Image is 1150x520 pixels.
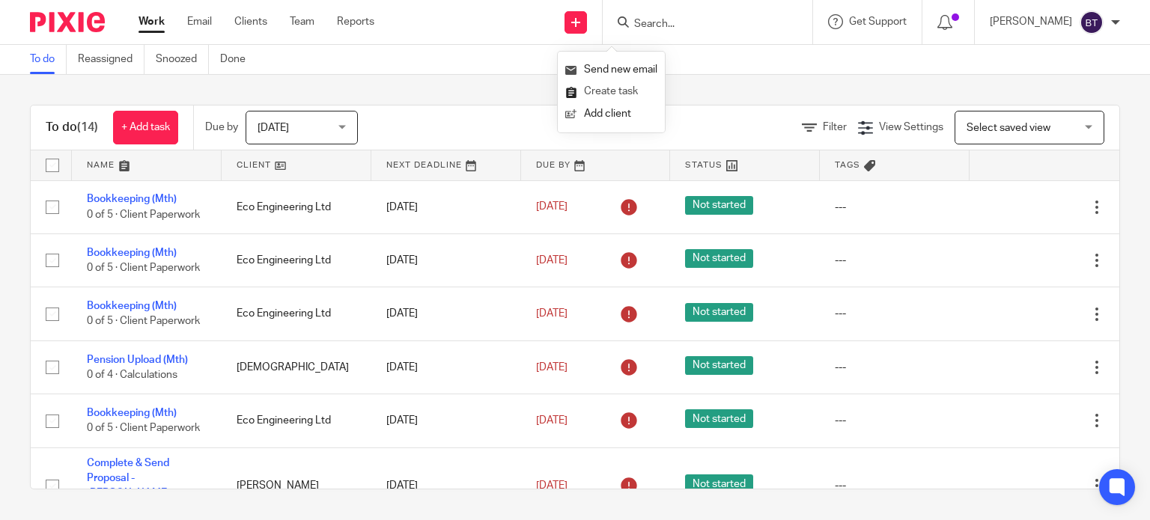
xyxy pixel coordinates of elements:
h1: To do [46,120,98,135]
a: Snoozed [156,45,209,74]
a: Add client [565,103,657,125]
span: Not started [685,409,753,428]
span: [DATE] [536,255,568,266]
td: Eco Engineering Ltd [222,394,371,447]
span: 0 of 5 · Client Paperwork [87,316,200,327]
span: Not started [685,474,753,493]
a: Team [290,14,314,29]
a: Bookkeeping (Mth) [87,408,177,418]
span: Not started [685,303,753,322]
span: View Settings [879,122,943,132]
a: + Add task [113,111,178,144]
td: [DATE] [371,394,521,447]
a: Create task [565,81,657,103]
td: Eco Engineering Ltd [222,180,371,233]
span: 0 of 5 · Client Paperwork [87,209,200,220]
span: [DATE] [536,362,568,373]
span: Get Support [849,16,907,27]
span: (14) [77,121,98,133]
a: Reassigned [78,45,144,74]
a: Complete & Send Proposal - [PERSON_NAME] [87,458,170,499]
td: Eco Engineering Ltd [222,287,371,340]
a: Work [139,14,165,29]
td: Eco Engineering Ltd [222,233,371,287]
div: --- [835,360,955,375]
span: [DATE] [536,202,568,212]
a: Send new email [565,59,657,81]
span: [DATE] [536,480,568,491]
div: --- [835,413,955,428]
img: svg%3E [1080,10,1104,34]
a: Pension Upload (Mth) [87,355,188,365]
td: [DATE] [371,180,521,233]
td: [DEMOGRAPHIC_DATA] [222,340,371,394]
a: Done [220,45,257,74]
span: [DATE] [536,415,568,426]
a: Bookkeeping (Mth) [87,194,177,204]
a: Bookkeeping (Mth) [87,248,177,258]
input: Search [633,18,767,31]
div: --- [835,306,955,321]
a: Email [187,14,212,29]
a: Clients [234,14,267,29]
div: --- [835,253,955,268]
td: [DATE] [371,340,521,394]
span: Select saved view [967,123,1050,133]
td: [DATE] [371,233,521,287]
img: Pixie [30,12,105,32]
span: Not started [685,356,753,375]
p: Due by [205,120,238,135]
span: Not started [685,249,753,268]
span: Not started [685,196,753,215]
span: 0 of 5 · Client Paperwork [87,423,200,434]
a: To do [30,45,67,74]
span: Filter [823,122,847,132]
span: 0 of 5 · Client Paperwork [87,263,200,273]
td: [DATE] [371,287,521,340]
a: Bookkeeping (Mth) [87,301,177,311]
a: Reports [337,14,374,29]
span: [DATE] [258,123,289,133]
div: --- [835,478,955,493]
span: Tags [835,161,860,169]
div: --- [835,200,955,215]
span: 0 of 4 · Calculations [87,370,177,380]
span: [DATE] [536,308,568,319]
p: [PERSON_NAME] [990,14,1072,29]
